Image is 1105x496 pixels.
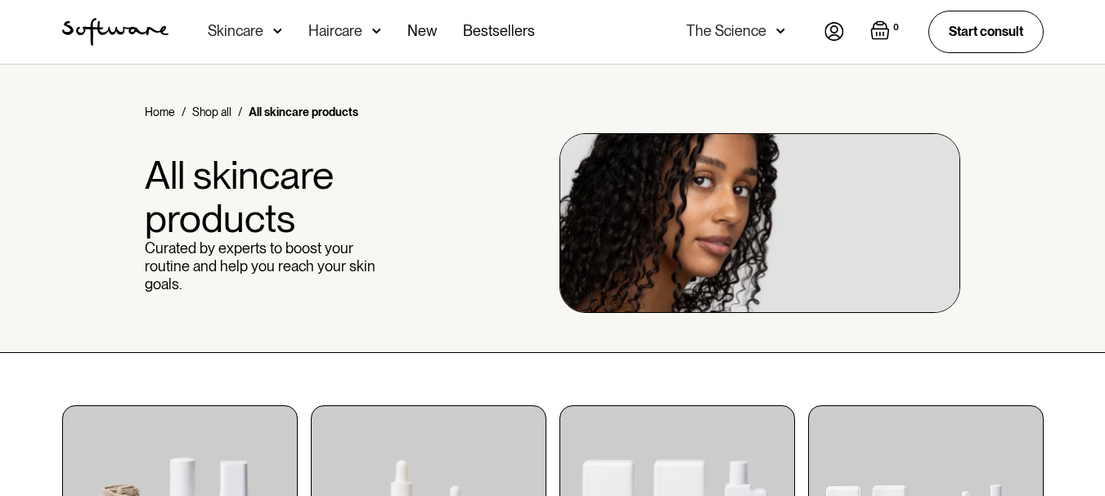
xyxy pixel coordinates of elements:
[238,104,242,120] div: /
[192,104,231,120] a: Shop all
[308,23,362,39] div: Haircare
[145,104,175,120] a: Home
[776,23,785,39] img: arrow down
[62,18,168,46] img: Software Logo
[928,11,1044,52] a: Start consult
[890,20,902,35] div: 0
[62,18,168,46] a: home
[208,23,263,39] div: Skincare
[145,239,380,293] p: Curated by experts to boost your routine and help you reach your skin goals.
[145,154,380,240] h1: All skincare products
[686,23,766,39] div: The Science
[249,104,358,120] div: All skincare products
[273,23,282,39] img: arrow down
[870,20,902,43] a: Open empty cart
[182,104,186,120] div: /
[372,23,381,39] img: arrow down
